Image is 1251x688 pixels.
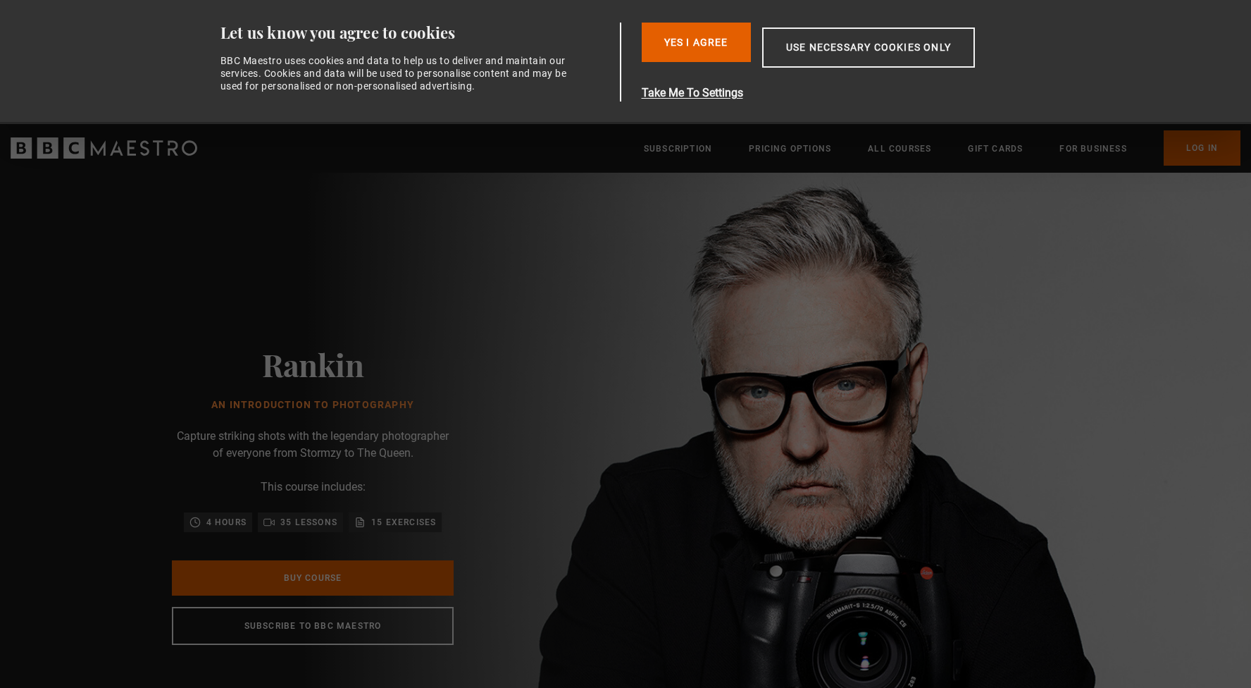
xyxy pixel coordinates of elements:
p: Capture striking shots with the legendary photographer of everyone from Stormzy to The Queen. [172,428,454,462]
p: 15 exercises [371,515,436,529]
a: Gift Cards [968,142,1023,156]
a: Pricing Options [749,142,831,156]
a: For business [1059,142,1126,156]
div: Let us know you agree to cookies [220,23,615,43]
a: Subscribe to BBC Maestro [172,607,454,645]
svg: BBC Maestro [11,137,197,159]
button: Yes I Agree [642,23,751,62]
p: This course includes: [261,479,366,496]
a: All Courses [868,142,931,156]
p: 4 hours [206,515,247,529]
h2: Rankin [211,346,414,382]
nav: Primary [644,130,1240,166]
button: Take Me To Settings [642,85,1042,102]
div: BBC Maestro uses cookies and data to help us to deliver and maintain our services. Cookies and da... [220,54,575,93]
a: Buy Course [172,560,454,596]
p: 35 lessons [280,515,337,529]
a: Log In [1164,130,1240,166]
h1: An Introduction to Photography [211,400,414,411]
a: Subscription [644,142,712,156]
button: Use necessary cookies only [762,27,975,68]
